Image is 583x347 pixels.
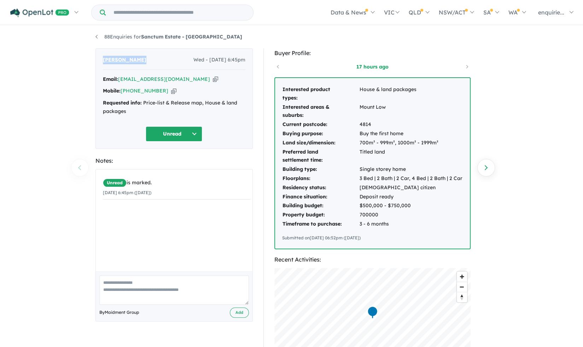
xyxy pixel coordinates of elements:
td: Floorplans: [282,174,359,183]
td: Timeframe to purchase: [282,220,359,229]
strong: Mobile: [103,88,121,94]
small: [DATE] 6:45pm ([DATE]) [103,190,151,195]
div: Notes: [95,156,253,166]
div: Recent Activities: [274,255,471,264]
td: Building budget: [282,201,359,210]
strong: Email: [103,76,118,82]
td: 3 Bed | 2 Bath | 2 Car, 4 Bed | 2 Bath | 2 Car [359,174,463,183]
td: 700000 [359,210,463,220]
td: 700m² - 999m², 1000m² - 1999m² [359,138,463,148]
button: Copy [213,76,218,83]
span: Reset bearing to north [457,292,467,302]
td: Residency status: [282,183,359,192]
button: Copy [171,87,176,95]
td: Deposit ready [359,192,463,202]
strong: Sanctum Estate - [GEOGRAPHIC_DATA] [141,34,242,40]
td: Property budget: [282,210,359,220]
button: Zoom out [457,282,467,292]
td: Titled land [359,148,463,165]
a: 17 hours ago [342,63,402,70]
button: Add [230,307,249,318]
td: Current postcode: [282,120,359,129]
div: Submitted on [DATE] 06:52pm ([DATE]) [282,234,463,241]
span: enquirie... [538,9,564,16]
a: [EMAIL_ADDRESS][DOMAIN_NAME] [118,76,210,82]
td: Preferred land settlement time: [282,148,359,165]
td: Buy the first home [359,129,463,138]
button: Reset bearing to north [457,292,467,302]
input: Try estate name, suburb, builder or developer [107,5,252,20]
span: Wed - [DATE] 6:45pm [193,56,245,64]
td: Interested areas & suburbs: [282,103,359,120]
span: By Maidment Group [99,309,139,316]
td: Single storey home [359,165,463,174]
td: Interested product types: [282,85,359,103]
div: is marked. [103,179,251,187]
a: 88Enquiries forSanctum Estate - [GEOGRAPHIC_DATA] [95,34,242,40]
button: Zoom in [457,271,467,282]
div: Map marker [367,306,378,319]
td: Mount Low [359,103,463,120]
nav: breadcrumb [95,33,488,41]
button: Unread [146,126,202,142]
td: 4814 [359,120,463,129]
td: Finance situation: [282,192,359,202]
a: [PHONE_NUMBER] [121,88,168,94]
span: [PERSON_NAME] [103,56,146,64]
td: Buying purpose: [282,129,359,138]
td: House & land packages [359,85,463,103]
span: Unread [103,179,127,187]
td: [DEMOGRAPHIC_DATA] citizen [359,183,463,192]
td: Building type: [282,165,359,174]
td: $500,000 - $750,000 [359,201,463,210]
img: Openlot PRO Logo White [10,8,69,17]
td: Land size/dimension: [282,138,359,148]
div: Price-list & Release map, House & land packages [103,99,245,116]
div: Buyer Profile: [274,48,471,58]
strong: Requested info: [103,100,142,106]
td: 3 - 6 months [359,220,463,229]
